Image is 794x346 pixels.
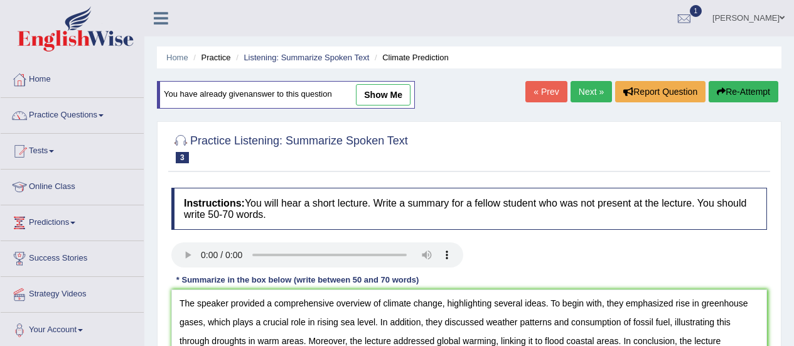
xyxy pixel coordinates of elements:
a: « Prev [525,81,567,102]
div: You have already given answer to this question [157,81,415,109]
a: Home [166,53,188,62]
li: Climate Prediction [372,51,449,63]
a: Listening: Summarize Spoken Text [244,53,369,62]
a: Success Stories [1,241,144,273]
a: Home [1,62,144,94]
b: Instructions: [184,198,245,208]
span: 3 [176,152,189,163]
li: Practice [190,51,230,63]
div: * Summarize in the box below (write between 50 and 70 words) [171,274,424,286]
a: Practice Questions [1,98,144,129]
a: Online Class [1,170,144,201]
a: Your Account [1,313,144,344]
button: Re-Attempt [709,81,778,102]
span: 1 [690,5,702,17]
a: Strategy Videos [1,277,144,308]
a: Next » [571,81,612,102]
a: Tests [1,134,144,165]
button: Report Question [615,81,705,102]
a: Predictions [1,205,144,237]
h4: You will hear a short lecture. Write a summary for a fellow student who was not present at the le... [171,188,767,230]
h2: Practice Listening: Summarize Spoken Text [171,132,408,163]
a: show me [356,84,410,105]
